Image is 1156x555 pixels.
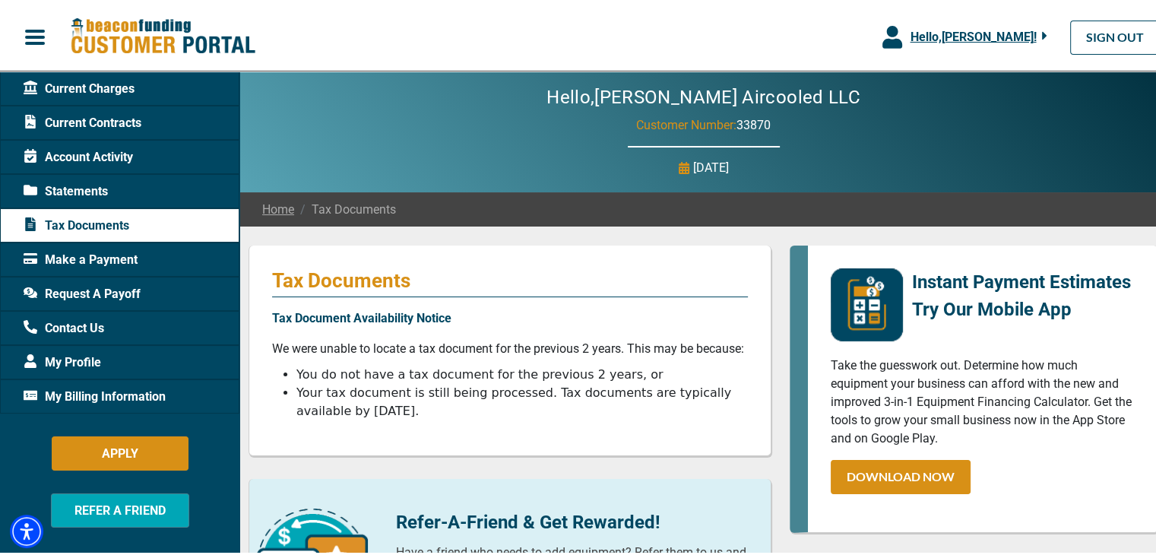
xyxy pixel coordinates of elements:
[736,115,771,129] span: 33870
[24,248,138,266] span: Make a Payment
[296,381,748,417] li: Your tax document is still being processed. Tax documents are typically available by [DATE].
[24,77,135,95] span: Current Charges
[24,111,141,129] span: Current Contracts
[396,506,749,533] p: Refer-A-Friend & Get Rewarded!
[693,156,729,174] p: [DATE]
[831,354,1135,445] p: Take the guesswork out. Determine how much equipment your business can afford with the new and im...
[272,337,748,355] p: We were unable to locate a tax document for the previous 2 years. This may be because:
[636,115,736,129] span: Customer Number:
[10,512,43,545] div: Accessibility Menu
[70,14,255,53] img: Beacon Funding Customer Portal Logo
[294,198,396,216] span: Tax Documents
[501,84,906,106] h2: Hello, [PERSON_NAME] Aircooled LLC
[52,433,188,468] button: APPLY
[831,265,903,338] img: mobile-app-logo.png
[24,145,133,163] span: Account Activity
[24,385,166,403] span: My Billing Information
[912,265,1131,293] p: Instant Payment Estimates
[24,282,141,300] span: Request A Payoff
[272,306,748,325] p: Tax Document Availability Notice
[272,265,748,290] p: Tax Documents
[24,316,104,335] span: Contact Us
[24,179,108,198] span: Statements
[296,363,748,381] li: You do not have a tax document for the previous 2 years, or
[262,198,294,216] a: Home
[910,27,1036,41] span: Hello, [PERSON_NAME] !
[912,293,1131,320] p: Try Our Mobile App
[24,214,129,232] span: Tax Documents
[24,350,101,369] span: My Profile
[831,457,971,491] a: DOWNLOAD NOW
[51,490,189,525] button: REFER A FRIEND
